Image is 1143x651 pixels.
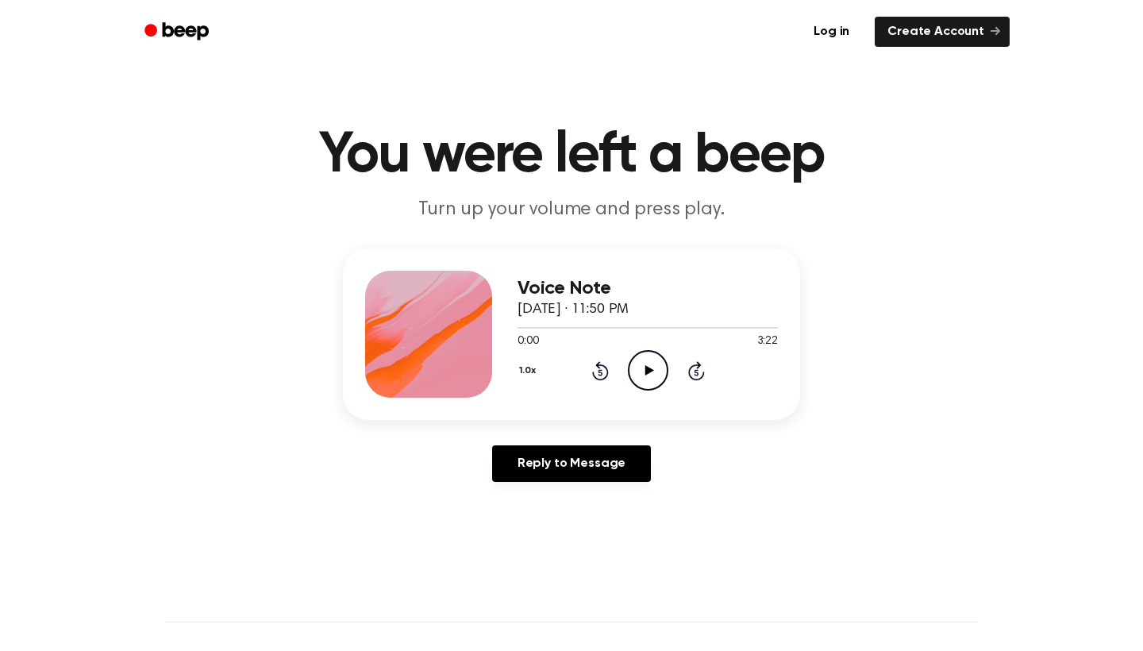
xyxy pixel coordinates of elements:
h1: You were left a beep [165,127,978,184]
a: Beep [133,17,223,48]
a: Log in [798,13,865,50]
span: [DATE] · 11:50 PM [518,302,629,317]
a: Reply to Message [492,445,651,482]
button: 1.0x [518,357,541,384]
span: 0:00 [518,333,538,350]
span: 3:22 [757,333,778,350]
a: Create Account [875,17,1010,47]
h3: Voice Note [518,278,778,299]
p: Turn up your volume and press play. [267,197,876,223]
